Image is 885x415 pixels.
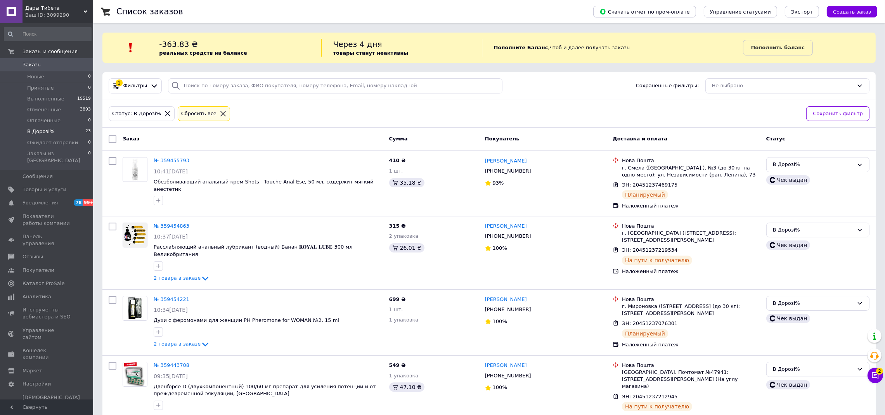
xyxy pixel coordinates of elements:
[636,82,699,90] span: Сохраненные фильтры:
[333,40,382,49] span: Через 4 дня
[154,157,189,163] a: № 359455793
[88,117,91,124] span: 0
[622,303,760,317] div: г. Мироновка ([STREET_ADDRESS] (до 30 кг): [STREET_ADDRESS][PERSON_NAME]
[4,27,92,41] input: Поиск
[123,296,147,321] a: Фото товару
[27,95,64,102] span: Выполненные
[389,296,406,302] span: 699 ₴
[622,369,760,390] div: [GEOGRAPHIC_DATA], Почтомат №47941: [STREET_ADDRESS][PERSON_NAME] (На углу магазина)
[485,136,520,142] span: Покупатель
[876,368,883,375] span: 2
[493,384,507,390] span: 100%
[622,190,668,199] div: Планируемый
[23,233,72,247] span: Панель управления
[159,40,197,49] span: -363.83 ₴
[485,362,527,369] a: [PERSON_NAME]
[622,230,760,244] div: г. [GEOGRAPHIC_DATA] ([STREET_ADDRESS]: [STREET_ADDRESS][PERSON_NAME]
[389,168,403,174] span: 1 шт.
[123,223,147,247] img: Фото товару
[389,233,419,239] span: 2 упаковка
[23,186,66,193] span: Товары и услуги
[123,362,147,387] a: Фото товару
[593,6,696,17] button: Скачать отчет по пром-оплате
[154,341,210,347] a: 2 товара в заказе
[813,110,863,118] span: Сохранить фильтр
[766,175,811,185] div: Чек выдан
[123,136,139,142] span: Заказ
[485,157,527,165] a: [PERSON_NAME]
[622,223,760,230] div: Нова Пошта
[485,233,531,239] span: [PHONE_NUMBER]
[116,80,123,86] div: 1
[154,233,188,240] span: 10:37[DATE]
[27,85,54,92] span: Принятые
[25,5,83,12] span: Дары Тибета
[791,9,813,15] span: Экспорт
[111,110,163,118] div: Статус: В Дорозі%
[23,347,72,361] span: Кошелек компании
[482,39,743,57] div: , чтоб и далее получать заказы
[154,168,188,175] span: 10:41[DATE]
[773,365,854,373] div: В Дорозі%
[180,110,218,118] div: Сбросить все
[743,40,813,55] a: Пополнить баланс
[23,61,42,68] span: Заказы
[819,9,877,14] a: Создать заказ
[766,380,811,389] div: Чек выдан
[125,42,137,54] img: :exclamation:
[154,384,376,397] a: Двенfорсe D (двухкомпонентный) 100/60 мг препарат для усиления потенции и от преждевременной эяку...
[23,327,72,341] span: Управление сайтом
[622,268,760,275] div: Наложенный платеж
[83,199,95,206] span: 99+
[88,85,91,92] span: 0
[622,157,760,164] div: Нова Пошта
[389,243,424,252] div: 26.01 ₴
[23,306,72,320] span: Инструменты вебмастера и SEO
[766,240,811,250] div: Чек выдан
[622,341,760,348] div: Наложенный платеж
[766,136,786,142] span: Статус
[622,402,692,411] div: На пути к получателю
[154,362,189,368] a: № 359443708
[154,275,210,281] a: 2 товара в заказе
[389,306,403,312] span: 1 шт.
[485,296,527,303] a: [PERSON_NAME]
[23,173,53,180] span: Сообщения
[622,202,760,209] div: Наложенный платеж
[485,223,527,230] a: [PERSON_NAME]
[80,106,91,113] span: 3893
[389,382,424,392] div: 47.10 ₴
[389,373,419,379] span: 1 упаковка
[389,136,408,142] span: Сумма
[494,45,548,50] b: Пополните Баланс
[74,199,83,206] span: 78
[389,157,406,163] span: 410 ₴
[27,73,44,80] span: Новые
[23,293,51,300] span: Аналитика
[493,245,507,251] span: 100%
[23,48,78,55] span: Заказы и сообщения
[88,150,91,164] span: 0
[868,368,883,383] button: Чат с покупателем2
[23,253,43,260] span: Отзывы
[123,82,147,90] span: Фильтры
[773,226,854,234] div: В Дорозі%
[622,256,692,265] div: На пути к получателю
[712,82,854,90] div: Не выбрано
[493,180,504,186] span: 93%
[27,128,54,135] span: В Дорозі%
[23,367,42,374] span: Маркет
[154,244,353,257] a: Расслабляющий анальный лубрикант (водный) Банан 𝐑𝐎𝐘𝐀𝐋 𝐋𝐔𝐁𝐄 300 мл Великобритания
[85,128,91,135] span: 23
[485,373,531,379] span: [PHONE_NUMBER]
[23,213,72,227] span: Показатели работы компании
[154,317,339,323] a: Духи с феромонами для женщин PH Pheromone for WOMAN №2, 15 ml
[389,223,406,229] span: 315 ₴
[751,45,805,50] b: Пополнить баланс
[622,329,668,338] div: Планируемый
[168,78,503,93] input: Поиск по номеру заказа, ФИО покупателя, номеру телефона, Email, номеру накладной
[704,6,777,17] button: Управление статусами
